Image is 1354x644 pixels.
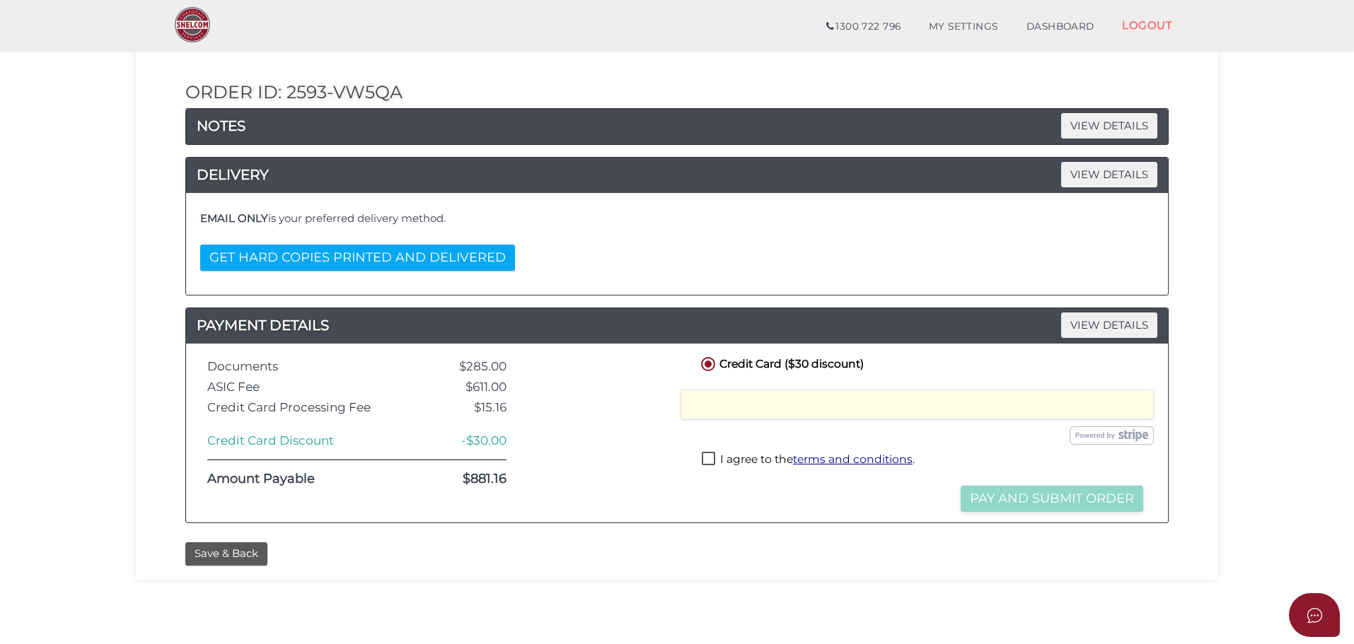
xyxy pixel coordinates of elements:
[186,163,1168,186] a: DELIVERYVIEW DETAILS
[197,472,403,486] div: Amount Payable
[1061,113,1157,138] span: VIEW DETAILS
[197,434,403,447] div: Credit Card Discount
[690,398,1145,411] iframe: Secure card payment input frame
[403,360,517,373] div: $285.00
[185,83,1169,103] h2: Order ID: 2593-Vw5qa
[1012,13,1109,41] a: DASHBOARD
[186,163,1168,186] h4: DELIVERY
[197,380,403,394] div: ASIC Fee
[403,380,517,394] div: $611.00
[186,115,1168,137] a: NOTESVIEW DETAILS
[197,360,403,373] div: Documents
[698,354,864,372] label: Credit Card ($30 discount)
[1108,11,1186,40] a: LOGOUT
[403,472,517,486] div: $881.16
[1289,593,1340,637] button: Open asap
[1070,426,1154,445] img: stripe.png
[186,314,1168,336] h4: PAYMENT DETAILS
[793,452,913,466] a: terms and conditions
[915,13,1012,41] a: MY SETTINGS
[1061,312,1157,337] span: VIEW DETAILS
[185,542,267,566] button: Save & Back
[200,211,268,225] b: EMAIL ONLY
[403,434,517,447] div: -$30.00
[403,401,517,414] div: $15.16
[812,13,915,41] a: 1300 722 796
[702,452,915,469] label: I agree to the .
[197,401,403,414] div: Credit Card Processing Fee
[186,314,1168,336] a: PAYMENT DETAILSVIEW DETAILS
[200,213,1154,225] h4: is your preferred delivery method.
[961,486,1143,512] button: Pay and Submit Order
[1061,162,1157,187] span: VIEW DETAILS
[200,245,515,271] button: GET HARD COPIES PRINTED AND DELIVERED
[186,115,1168,137] h4: NOTES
